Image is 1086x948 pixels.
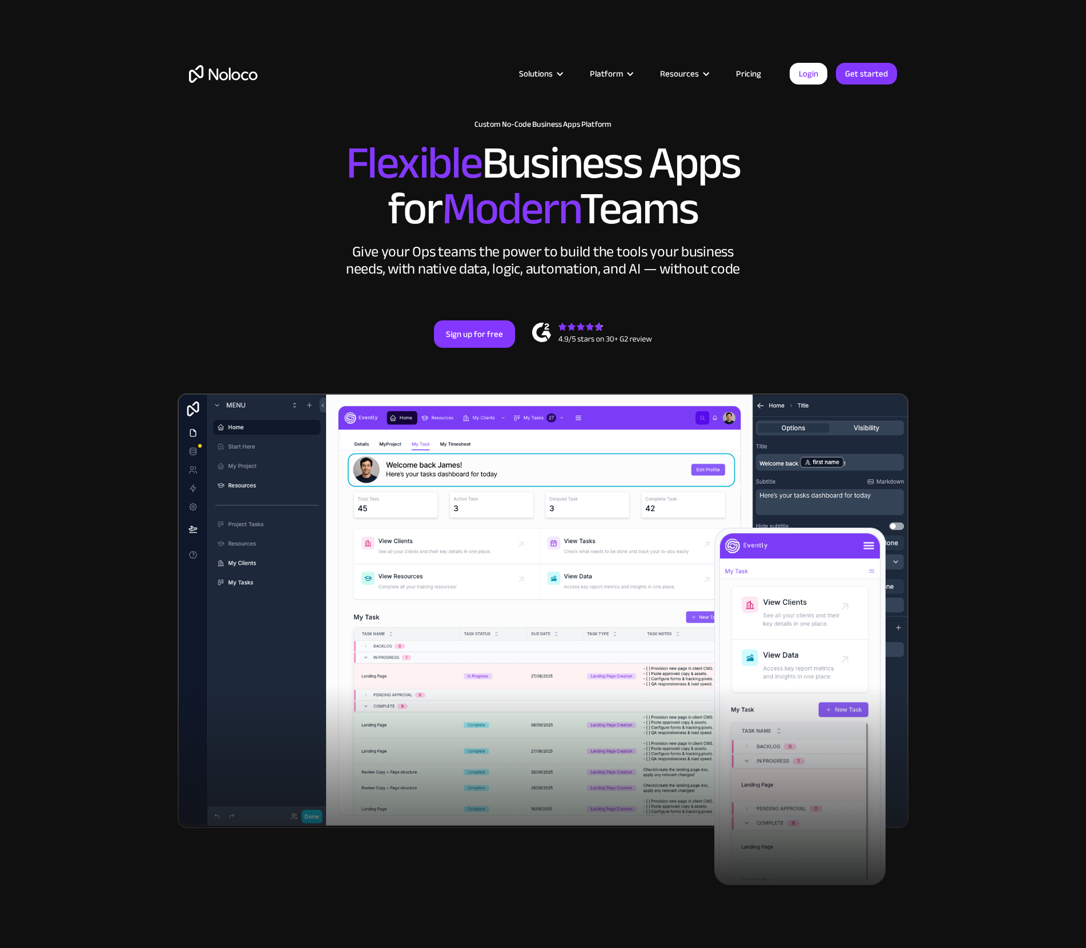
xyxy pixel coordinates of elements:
div: Give your Ops teams the power to build the tools your business needs, with native data, logic, au... [343,243,743,278]
div: Platform [590,66,623,81]
a: Login [790,63,827,85]
span: Modern [442,166,580,251]
div: Platform [576,66,646,81]
span: Flexible [346,120,482,206]
div: Solutions [519,66,553,81]
div: Solutions [505,66,576,81]
div: Resources [660,66,699,81]
a: Sign up for free [434,320,515,348]
a: Pricing [722,66,775,81]
a: home [189,65,258,83]
div: Resources [646,66,722,81]
h2: Business Apps for Teams [189,140,897,232]
a: Get started [836,63,897,85]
